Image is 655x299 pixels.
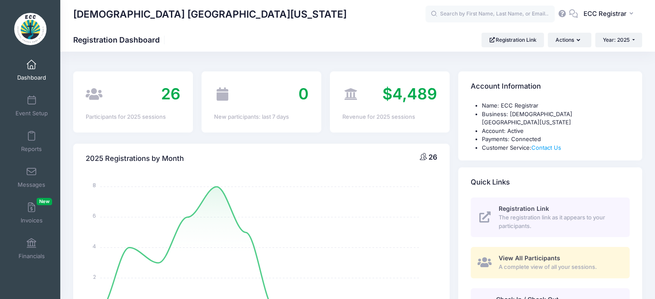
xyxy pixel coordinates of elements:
a: Dashboard [11,55,52,85]
span: $4,489 [382,84,437,103]
button: Year: 2025 [595,33,642,47]
a: Contact Us [531,144,561,151]
tspan: 2 [93,273,96,280]
h4: Account Information [471,74,541,99]
button: Actions [548,33,591,47]
li: Account: Active [482,127,630,136]
span: The registration link as it appears to your participants. [499,213,620,230]
a: View All Participants A complete view of all your sessions. [471,247,630,278]
span: View All Participants [499,254,560,262]
a: Registration Link The registration link as it appears to your participants. [471,197,630,237]
a: Messages [11,162,52,192]
tspan: 4 [93,243,96,250]
span: 0 [298,84,309,103]
h4: Quick Links [471,170,510,195]
div: Revenue for 2025 sessions [342,113,437,121]
li: Business: [DEMOGRAPHIC_DATA] [GEOGRAPHIC_DATA][US_STATE] [482,110,630,127]
span: A complete view of all your sessions. [499,263,620,271]
span: Dashboard [17,74,46,81]
li: Payments: Connected [482,135,630,144]
span: Messages [18,181,45,188]
tspan: 6 [93,212,96,219]
h4: 2025 Registrations by Month [86,146,184,171]
a: Registration Link [481,33,544,47]
span: ECC Registrar [584,9,627,18]
button: ECC Registrar [578,4,642,24]
span: Registration Link [499,205,549,212]
a: Financials [11,234,52,264]
span: Invoices [21,217,43,224]
input: Search by First Name, Last Name, or Email... [425,6,555,23]
a: Event Setup [11,91,52,121]
span: 26 [161,84,180,103]
img: Episcopal Church Camp of Illinois [14,13,47,45]
h1: [DEMOGRAPHIC_DATA] [GEOGRAPHIC_DATA][US_STATE] [73,4,347,24]
span: Reports [21,145,42,153]
span: New [37,198,52,205]
a: Reports [11,126,52,157]
span: Year: 2025 [603,37,630,43]
span: 26 [428,153,437,161]
li: Name: ECC Registrar [482,102,630,110]
a: InvoicesNew [11,198,52,228]
span: Event Setup [16,110,48,117]
li: Customer Service: [482,144,630,152]
tspan: 8 [93,182,96,189]
div: Participants for 2025 sessions [86,113,180,121]
div: New participants: last 7 days [214,113,309,121]
h1: Registration Dashboard [73,35,167,44]
span: Financials [19,253,45,260]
